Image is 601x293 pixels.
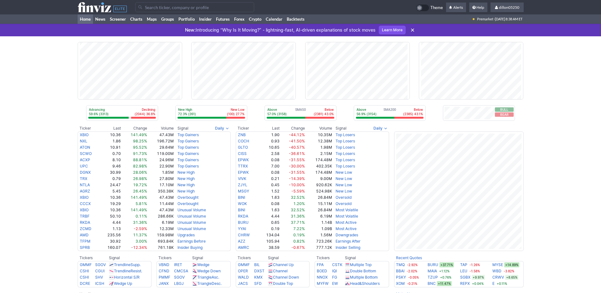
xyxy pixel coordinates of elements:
[291,214,305,218] span: 31.36%
[238,189,249,193] a: MSGY
[477,14,495,24] span: Premarket ·
[258,157,280,163] td: 0.08
[174,275,185,280] a: SGOV
[273,262,294,267] a: Channel Up
[258,125,280,131] th: Last
[336,208,358,212] a: Most Volatile
[147,131,174,138] td: 47.43M
[177,233,195,237] a: Upgrades
[317,262,324,267] a: FPA
[258,219,280,226] td: 0.65
[336,239,361,244] a: Earnings After
[305,138,332,144] td: 12.38M
[80,233,89,237] a: AMD
[460,280,470,287] a: REPX
[100,219,121,226] td: 4.44
[379,26,406,34] a: Learn More
[291,220,305,225] span: 37.71%
[495,107,514,112] button: Bull
[135,2,254,12] input: Search
[254,269,265,273] a: DXST
[336,189,352,193] a: New Low
[469,3,487,13] a: Help
[227,112,244,116] p: (100) 27.7%
[80,151,92,156] a: SCWO
[492,262,503,268] a: MYSE
[396,280,405,287] a: XOM
[80,182,90,187] a: NTLA
[247,14,264,24] a: Crypto
[430,4,443,11] span: Theme
[254,281,262,286] a: SFD
[236,125,258,131] th: Ticker
[177,126,188,131] span: Signal
[131,132,147,137] span: 141.49%
[80,208,89,212] a: XBIO
[80,170,91,175] a: DGNX
[428,262,438,268] a: BURU
[147,219,174,226] td: 6.19M
[80,132,89,137] a: XBIO
[100,131,121,138] td: 10.36
[336,214,358,218] a: Most Volatile
[491,3,524,13] a: dillon05250
[177,139,199,143] a: Top Gainers
[238,245,249,250] a: AMRC
[267,107,334,117] div: SMA50
[100,125,121,131] th: Last
[396,274,406,280] a: PSKY
[80,245,90,250] a: SPRB
[273,269,288,273] a: Channel
[336,157,355,162] a: Top Losers
[80,239,90,244] a: TFPM
[131,208,147,212] span: 141.49%
[403,107,423,112] p: Below
[258,188,280,194] td: 1.52
[428,280,436,287] a: BNC
[336,176,352,181] a: New Low
[100,163,121,169] td: 9.46
[80,195,89,200] a: XBIO
[238,201,247,206] a: WOK
[177,182,195,187] a: New High
[197,262,209,267] a: Wedge
[100,207,121,213] td: 10.36
[317,275,328,280] a: NNOX
[159,14,176,24] a: Groups
[114,275,140,280] a: Horizontal S/R
[177,189,195,193] a: New High
[336,220,357,225] a: Most Active
[147,188,174,194] td: 350.38K
[280,125,306,131] th: Change
[135,112,155,116] p: (2044) 36.8%
[80,275,89,280] a: CSHI
[212,281,222,286] span: Desc.
[159,262,169,267] a: VBND
[177,145,199,150] a: Top Gainers
[238,157,249,162] a: EPWK
[336,226,357,231] a: Most Active
[159,269,169,273] a: CFND
[133,170,147,175] span: 28.06%
[258,163,280,169] td: 7.00
[100,226,121,232] td: 1.13
[238,239,245,244] a: AZZ
[305,194,332,201] td: 26.84M
[114,262,141,267] a: TrendlineSupp.
[336,170,352,175] a: New Low
[332,269,337,273] a: IQI
[460,268,467,274] a: LEU
[350,275,378,280] a: Multiple Bottom
[135,107,155,112] p: Declining
[177,151,199,156] a: Top Gainers
[136,201,147,206] span: 5.81%
[238,208,245,212] a: BINI
[238,281,248,286] a: JACS
[305,182,332,188] td: 920.62K
[197,269,221,273] a: Wedge Down
[492,274,504,280] a: CRWV
[289,132,305,137] span: -44.12%
[78,125,100,131] th: Ticker
[80,262,92,267] a: GMMF
[305,226,332,232] td: 1.09B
